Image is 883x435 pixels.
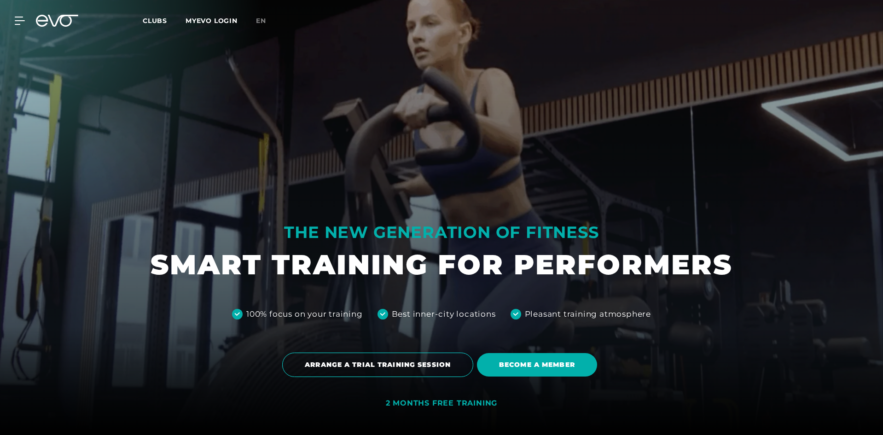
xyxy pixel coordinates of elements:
a: en [256,16,277,26]
font: 100% focus on your training [246,309,363,319]
font: Pleasant training atmosphere [525,309,651,319]
font: Best inner-city locations [392,309,496,319]
a: MYEVO LOGIN [186,17,238,25]
font: ARRANGE A TRIAL TRAINING SESSION [305,360,451,369]
font: 2 MONTHS FREE TRAINING [386,399,498,407]
font: SMART TRAINING FOR PERFORMERS [151,248,732,281]
font: THE NEW GENERATION OF FITNESS [284,222,598,242]
font: Clubs [143,17,167,25]
font: BECOME A MEMBER [499,360,575,369]
a: BECOME A MEMBER [477,346,601,383]
a: Clubs [143,16,186,25]
a: ARRANGE A TRIAL TRAINING SESSION [282,346,477,384]
font: en [256,17,266,25]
